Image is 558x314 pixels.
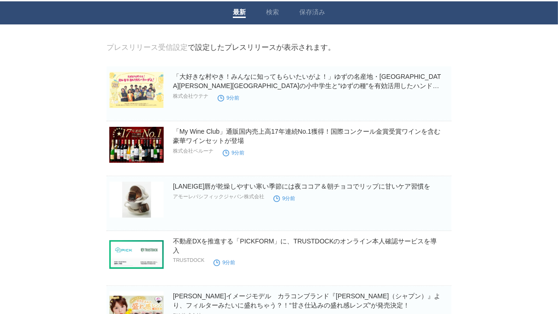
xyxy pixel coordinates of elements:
[173,193,264,200] p: アモーレパシフィックジャパン株式会社
[173,148,214,154] p: 株式会社ベルーナ
[173,257,204,263] p: TRUSTDOCK
[173,128,440,144] a: 「My Wine Club」通販国内売上高17年連続No.1獲得！国際コンクール金賞受賞ワインを含む豪華ワインセットが登場
[109,182,164,218] img: [LANEIGE]唇が乾燥しやすい寒い季節には夜ココア＆朝チョコでリップに甘いケア習慣を
[233,8,246,18] a: 最新
[109,72,164,108] img: 「大好きな村やき！みんなに知ってもらいたいがよ！」ゆずの名産地・高知県北川村の小中学生と“ゆずの種”を有効活用したハンドクリームを共同開発！
[173,183,430,190] a: [LANEIGE]唇が乾燥しやすい寒い季節には夜ココア＆朝チョコでリップに甘いケア習慣を
[214,260,235,265] time: 9分前
[107,43,335,53] div: で設定したプレスリリースが表示されます。
[109,237,164,273] img: 不動産DXを推進する「PICKFORM」に、TRUSTDOCKのオンライン本人確認サービスを導入
[107,43,188,51] a: プレスリリース受信設定
[299,8,325,18] a: 保存済み
[109,127,164,163] img: 「My Wine Club」通販国内売上高17年連続No.1獲得！国際コンクール金賞受賞ワインを含む豪華ワインセットが登場
[273,196,295,201] time: 9分前
[223,150,244,155] time: 9分前
[173,73,441,99] a: 「大好きな村やき！みんなに知ってもらいたいがよ！」ゆずの名産地・[GEOGRAPHIC_DATA][PERSON_NAME][GEOGRAPHIC_DATA]の小中学生と“ゆずの種”を有効活用し...
[218,95,239,101] time: 9分前
[173,237,437,254] a: 不動産DXを推進する「PICKFORM」に、TRUSTDOCKのオンライン本人確認サービスを導入
[173,292,440,309] a: [PERSON_NAME]イメージモデル カラコンブランド『[PERSON_NAME]（シャプン）』より、フィルターみたいに盛れちゃう？！“甘さ仕込みの盛れ感レンズ”が発売決定！
[173,93,208,100] p: 株式会社ウテナ
[266,8,279,18] a: 検索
